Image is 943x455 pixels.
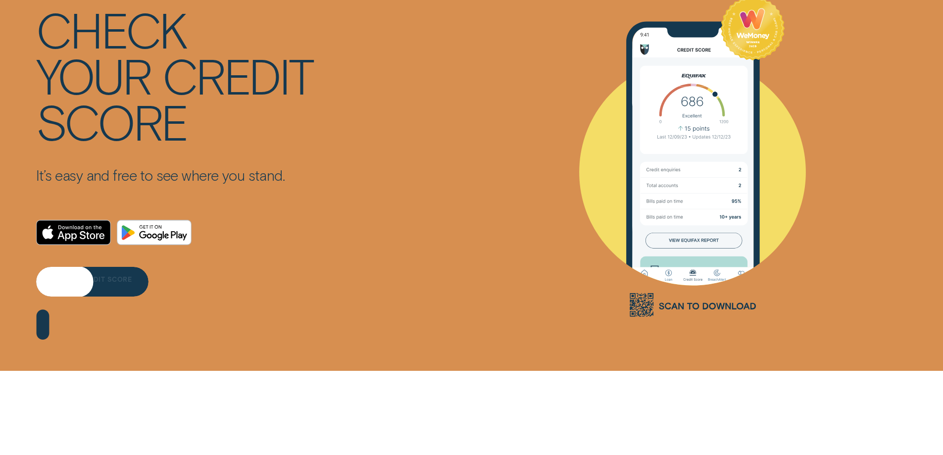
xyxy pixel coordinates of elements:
[36,98,187,144] div: score
[36,6,186,52] div: Check
[162,52,313,98] div: credit
[36,166,313,184] p: It’s easy and free to see where you stand.
[36,6,313,144] h4: Check your credit score
[36,267,148,297] a: CHECK CREDIT SCORE
[117,220,192,245] a: Android App on Google Play
[36,220,111,245] a: Download on the App Store
[36,52,150,98] div: your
